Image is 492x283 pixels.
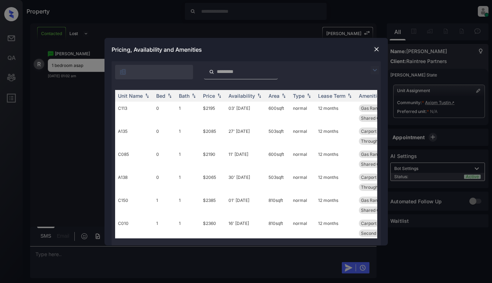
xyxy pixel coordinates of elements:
td: 11' [DATE] [226,148,266,171]
td: 12 months [315,217,356,240]
td: normal [290,217,315,240]
img: icon-zuma [119,68,126,75]
td: $2385 [200,194,226,217]
td: A138 [115,171,153,194]
img: sorting [305,93,312,98]
td: $2065 [200,171,226,194]
td: 1 [153,194,176,217]
div: Area [268,93,279,99]
img: sorting [143,93,151,98]
span: Throughout Plan... [361,138,397,144]
td: normal [290,171,315,194]
img: close [373,46,380,53]
span: Carport [361,129,377,134]
span: Carport [361,221,377,226]
span: Shared Garage [361,208,391,213]
td: normal [290,125,315,148]
div: Amenities [359,93,383,99]
div: Price [203,93,215,99]
span: Gas Range [361,106,383,111]
td: 12 months [315,148,356,171]
td: 1 [176,194,200,217]
span: Shared Garage [361,115,391,121]
td: $2190 [200,148,226,171]
div: Unit Name [118,93,143,99]
img: sorting [166,93,173,98]
td: 600 sqft [266,148,290,171]
td: 1 [176,125,200,148]
img: icon-zuma [371,66,379,74]
td: 0 [153,125,176,148]
img: sorting [190,93,197,98]
td: 0 [153,171,176,194]
td: 503 sqft [266,171,290,194]
td: 0 [153,148,176,171]
td: C010 [115,217,153,240]
img: icon-zuma [209,69,214,75]
span: Throughout Plan... [361,185,397,190]
td: 600 sqft [266,102,290,125]
span: Shared Garage [361,162,391,167]
img: sorting [280,93,287,98]
div: Lease Term [318,93,345,99]
div: Type [293,93,305,99]
td: normal [290,194,315,217]
td: 810 sqft [266,194,290,217]
span: Gas Range [361,152,383,157]
span: Gas Range [361,198,383,203]
td: 12 months [315,102,356,125]
span: Second Floor [361,231,388,236]
td: normal [290,148,315,171]
td: 1 [176,148,200,171]
td: C113 [115,102,153,125]
div: Pricing, Availability and Amenities [104,38,388,61]
td: 01' [DATE] [226,194,266,217]
td: 03' [DATE] [226,102,266,125]
td: $2085 [200,125,226,148]
td: 503 sqft [266,125,290,148]
img: sorting [346,93,353,98]
div: Availability [228,93,255,99]
td: A135 [115,125,153,148]
td: $2195 [200,102,226,125]
td: 16' [DATE] [226,217,266,240]
img: sorting [256,93,263,98]
td: $2360 [200,217,226,240]
td: C085 [115,148,153,171]
td: 1 [176,102,200,125]
td: 27' [DATE] [226,125,266,148]
td: C150 [115,194,153,217]
td: 12 months [315,171,356,194]
div: Bed [156,93,165,99]
div: Bath [179,93,190,99]
td: normal [290,102,315,125]
td: 1 [176,217,200,240]
td: 810 sqft [266,217,290,240]
td: 1 [176,171,200,194]
span: Carport [361,175,377,180]
td: 1 [153,217,176,240]
td: 0 [153,102,176,125]
td: 12 months [315,194,356,217]
td: 30' [DATE] [226,171,266,194]
td: 12 months [315,125,356,148]
img: sorting [216,93,223,98]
